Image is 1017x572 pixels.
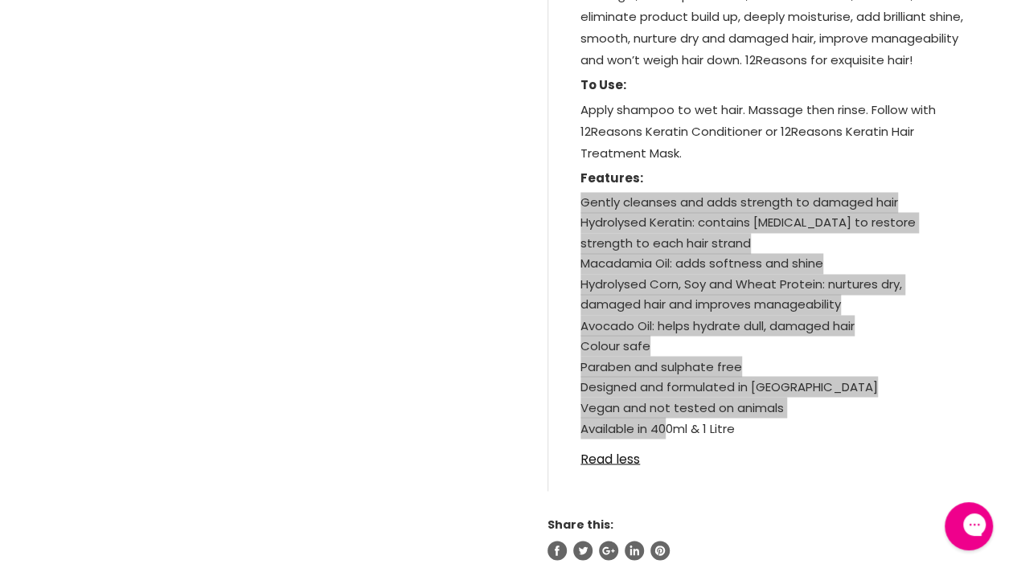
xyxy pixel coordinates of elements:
[580,335,965,356] li: Colour safe
[580,76,626,93] strong: To Use:
[580,99,965,167] p: Apply shampoo to wet hair. Massage then rinse. Follow with 12Reasons Keratin Conditioner or 12Rea...
[547,516,613,532] span: Share this:
[580,253,965,274] li: Macadamia Oil: adds softness and shine
[937,496,1001,556] iframe: Gorgias live chat messenger
[580,417,965,442] p: Available in 400ml & 1 Litre
[580,356,965,377] li: Paraben and sulphate free
[580,212,965,253] li: Hydrolysed Keratin: contains [MEDICAL_DATA] to restore strength to each hair strand
[580,315,965,336] li: Avocado Oil: helps hydrate dull, damaged hair
[580,192,965,213] li: Gently cleanses and adds strength to damaged hair
[580,397,965,418] li: Vegan and not tested on animals
[580,376,965,397] li: Designed and formulated in [GEOGRAPHIC_DATA]
[580,442,965,466] a: Read less
[547,517,997,560] aside: Share this:
[580,170,643,186] strong: Features:
[580,274,965,315] li: Hydrolysed Corn, Soy and Wheat Protein: nurtures dry, damaged hair and improves manageability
